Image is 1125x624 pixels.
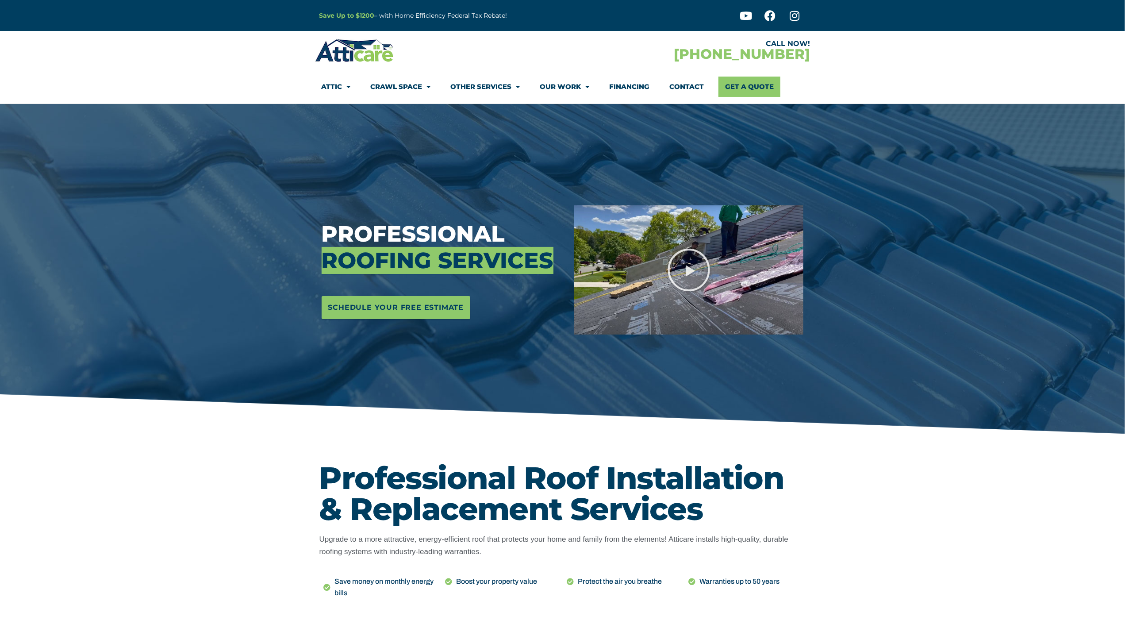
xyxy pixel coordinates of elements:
span: Warranties up to 50 years [698,576,780,587]
h3: Professional [322,221,561,274]
div: CALL NOW! [563,40,810,47]
a: Contact [670,77,704,97]
a: Financing [610,77,650,97]
nav: Menu [322,77,804,97]
span: Save money on monthly energy bills [333,576,437,599]
a: Other Services [451,77,520,97]
div: Play Video [667,248,711,292]
p: Upgrade to a more attractive, energy-efficient roof that protects your home and family from the e... [319,533,806,558]
a: Attic [322,77,351,97]
span: Schedule Your Free Estimate [328,300,464,315]
a: Crawl Space [371,77,431,97]
span: Protect the air you breathe [576,576,662,587]
h1: Professional Roof Installation & Replacement Services [319,462,806,524]
span: Roofing Services [322,247,553,274]
a: Schedule Your Free Estimate [322,296,471,319]
a: Save Up to $1200 [319,12,375,19]
a: Our Work [540,77,590,97]
p: – with Home Efficiency Federal Tax Rebate! [319,11,606,21]
a: Get A Quote [718,77,780,97]
span: Boost your property value [454,576,538,587]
